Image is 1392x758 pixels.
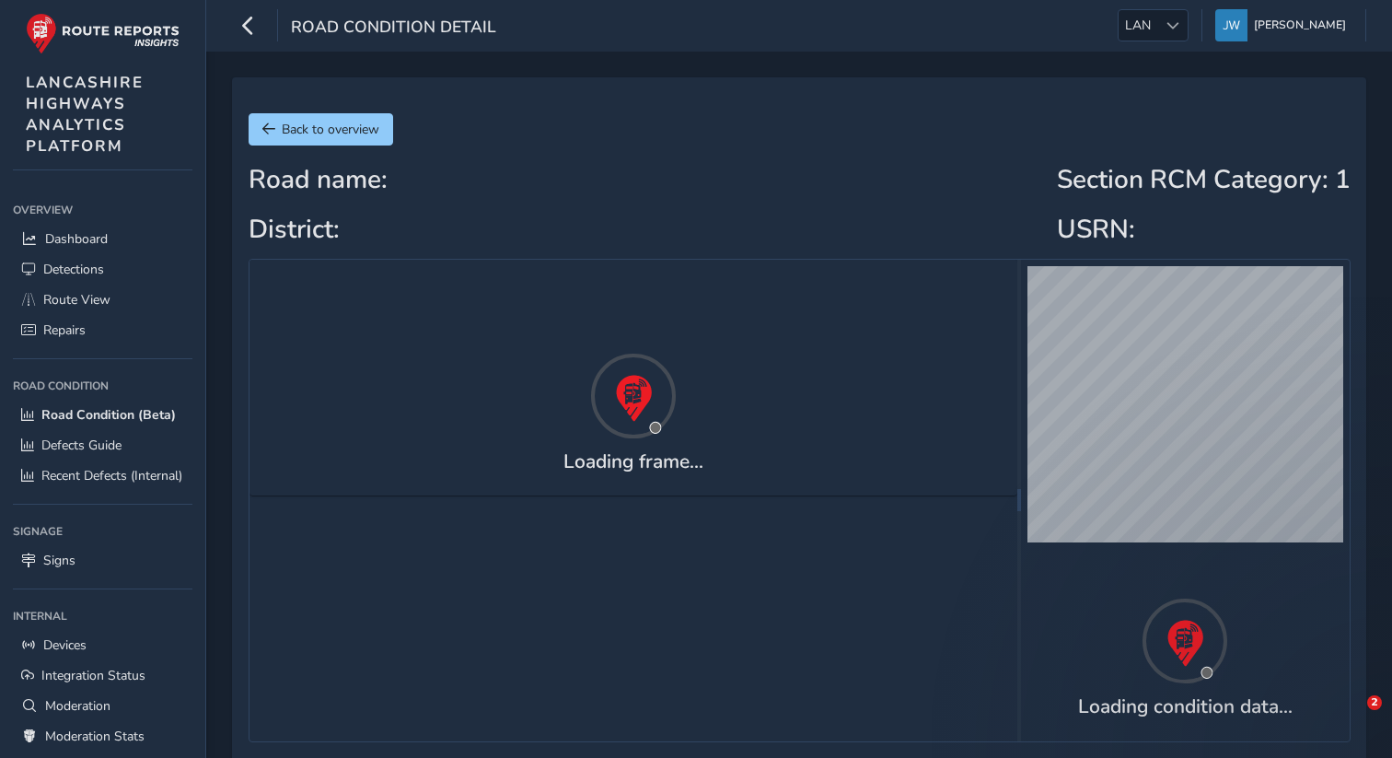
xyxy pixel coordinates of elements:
[43,291,110,309] span: Route View
[1254,9,1346,41] span: [PERSON_NAME]
[1078,695,1293,718] h4: Loading condition data...
[13,372,192,400] div: Road Condition
[1215,9,1352,41] button: [PERSON_NAME]
[282,121,379,138] span: Back to overview
[1057,215,1351,246] h2: USRN:
[13,461,192,491] a: Recent Defects (Internal)
[13,430,192,461] a: Defects Guide
[13,691,192,721] a: Moderation
[1027,266,1343,542] canvas: Map
[13,224,192,254] a: Dashboard
[13,545,192,576] a: Signs
[13,630,192,660] a: Devices
[13,660,192,691] a: Integration Status
[41,437,122,454] span: Defects Guide
[43,261,104,278] span: Detections
[249,113,393,146] button: Back to overview
[45,230,108,248] span: Dashboard
[13,254,192,285] a: Detections
[45,728,145,745] span: Moderation Stats
[13,518,192,545] div: Signage
[13,315,192,345] a: Repairs
[1119,10,1157,41] span: LAN
[1057,165,1351,196] h2: Section RCM Category : 1
[41,467,182,484] span: Recent Defects (Internal)
[1215,9,1247,41] img: diamond-layout
[43,552,75,569] span: Signs
[563,450,703,473] h4: Loading frame...
[249,165,388,196] h2: Road name:
[13,400,192,430] a: Road Condition (Beta)
[1329,695,1374,740] iframe: Intercom live chat
[41,667,145,684] span: Integration Status
[291,16,496,41] span: Road Condition Detail
[13,602,192,630] div: Internal
[43,321,86,339] span: Repairs
[45,697,110,715] span: Moderation
[249,215,388,246] h2: District:
[26,72,144,157] span: LANCASHIRE HIGHWAYS ANALYTICS PLATFORM
[13,285,192,315] a: Route View
[26,13,180,54] img: rr logo
[43,636,87,654] span: Devices
[1367,695,1382,710] span: 2
[13,721,192,752] a: Moderation Stats
[13,196,192,224] div: Overview
[41,406,176,424] span: Road Condition (Beta)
